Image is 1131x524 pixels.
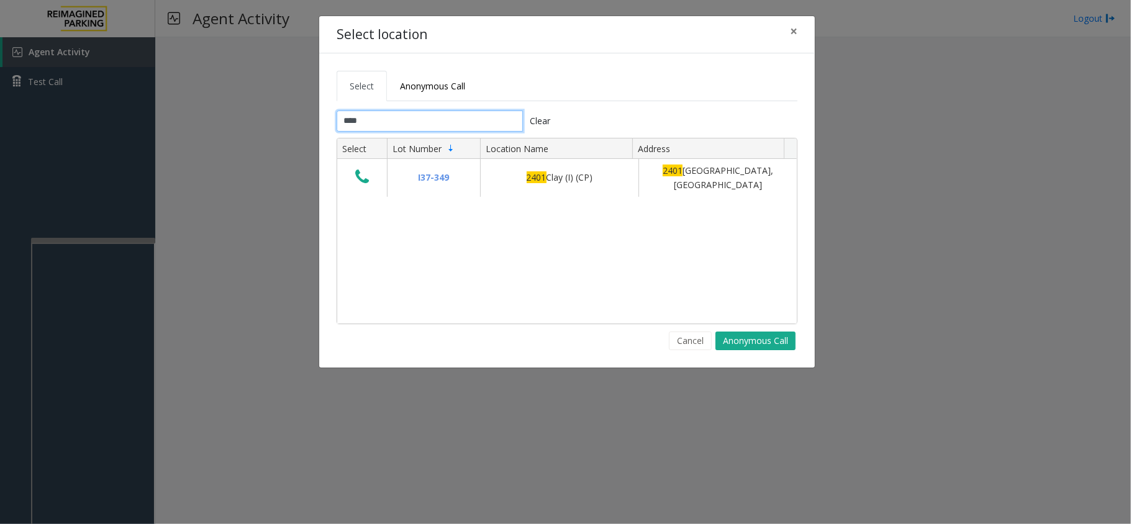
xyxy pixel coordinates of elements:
[790,22,797,40] span: ×
[647,164,789,192] div: [GEOGRAPHIC_DATA], [GEOGRAPHIC_DATA]
[488,171,631,184] div: Clay (I) (CP)
[486,143,548,155] span: Location Name
[337,138,387,160] th: Select
[638,143,670,155] span: Address
[400,80,465,92] span: Anonymous Call
[663,165,683,176] span: 2401
[446,143,456,153] span: Sortable
[350,80,374,92] span: Select
[781,16,806,47] button: Close
[395,171,473,184] div: I37-349
[337,138,797,323] div: Data table
[527,171,547,183] span: 2401
[715,332,796,350] button: Anonymous Call
[523,111,558,132] button: Clear
[669,332,712,350] button: Cancel
[337,71,797,101] ul: Tabs
[393,143,442,155] span: Lot Number
[337,25,427,45] h4: Select location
